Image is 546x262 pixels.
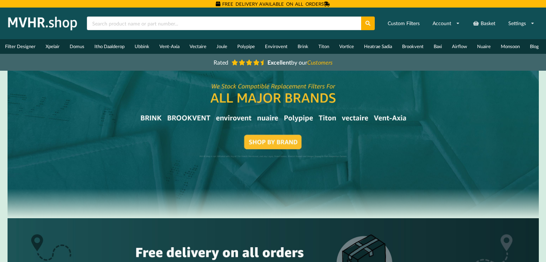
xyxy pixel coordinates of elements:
[428,17,465,30] a: Account
[468,17,500,30] a: Basket
[267,59,332,66] span: by our
[209,56,338,68] a: Rated Excellentby ourCustomers
[525,39,544,54] a: Blog
[87,17,361,30] input: Search product name or part number...
[130,39,154,54] a: Ubbink
[211,39,232,54] a: Joule
[313,39,334,54] a: Titon
[267,59,291,66] b: Excellent
[65,39,89,54] a: Domus
[383,17,424,30] a: Custom Filters
[447,39,472,54] a: Airflow
[214,59,228,66] span: Rated
[397,39,429,54] a: Brookvent
[232,39,260,54] a: Polypipe
[334,39,359,54] a: Vortice
[504,17,539,30] a: Settings
[472,39,496,54] a: Nuaire
[260,39,293,54] a: Envirovent
[41,39,65,54] a: Xpelair
[293,39,313,54] a: Brink
[359,39,397,54] a: Heatrae Sadia
[429,39,447,54] a: Baxi
[185,39,211,54] a: Vectaire
[496,39,525,54] a: Monsoon
[307,59,332,66] i: Customers
[5,14,80,32] img: mvhr.shop.png
[89,39,130,54] a: Itho Daalderop
[154,39,185,54] a: Vent-Axia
